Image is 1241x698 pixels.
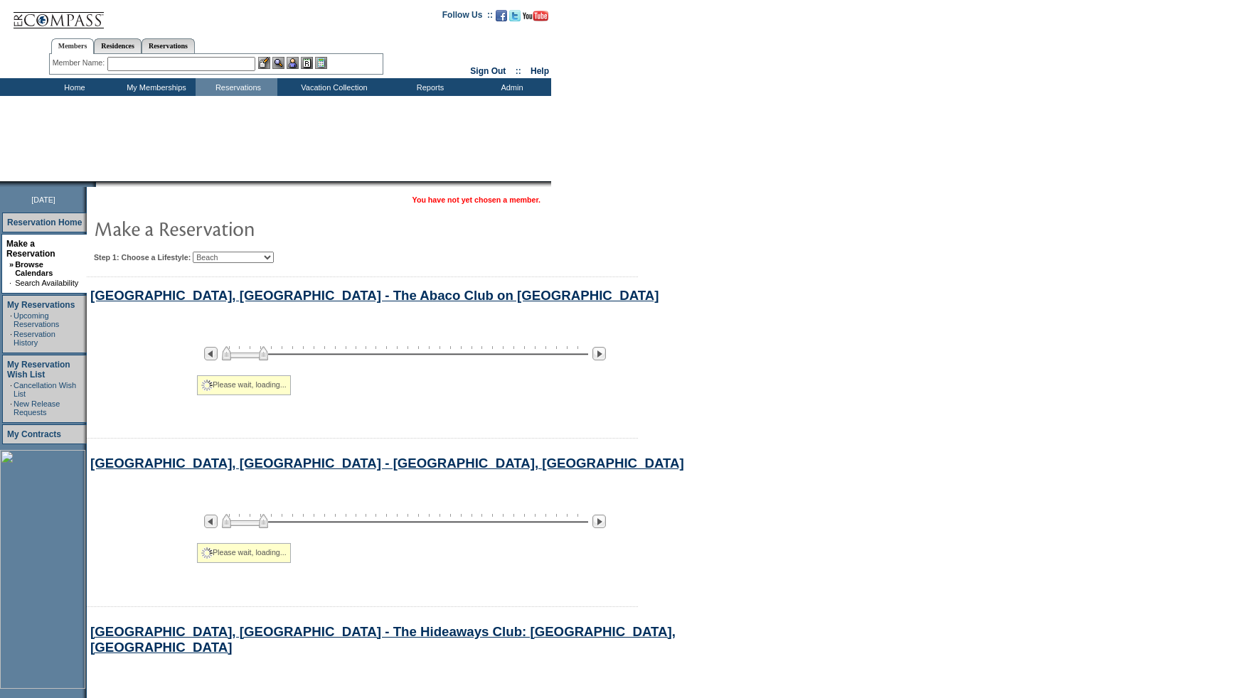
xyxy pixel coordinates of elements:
img: blank.gif [96,181,97,187]
img: Follow us on Twitter [509,10,521,21]
img: Reservations [301,57,313,69]
a: Sign Out [470,66,506,76]
img: Subscribe to our YouTube Channel [523,11,548,21]
a: My Reservations [7,300,75,310]
div: Please wait, loading... [197,543,291,563]
td: · [10,330,12,347]
a: Reservation History [14,330,55,347]
img: spinner2.gif [201,547,213,559]
img: pgTtlMakeReservation.gif [94,214,378,242]
b: Step 1: Choose a Lifestyle: [94,253,191,262]
a: Search Availability [15,279,78,287]
a: Help [531,66,549,76]
a: [GEOGRAPHIC_DATA], [GEOGRAPHIC_DATA] - The Hideaways Club: [GEOGRAPHIC_DATA], [GEOGRAPHIC_DATA] [90,624,676,655]
td: · [10,311,12,328]
a: My Contracts [7,429,61,439]
img: Become our fan on Facebook [496,10,507,21]
a: Subscribe to our YouTube Channel [523,14,548,23]
a: Reservations [142,38,195,53]
div: Member Name: [53,57,107,69]
a: My Reservation Wish List [7,360,70,380]
a: Become our fan on Facebook [496,14,507,23]
td: Admin [469,78,551,96]
td: · [10,381,12,398]
a: [GEOGRAPHIC_DATA], [GEOGRAPHIC_DATA] - The Abaco Club on [GEOGRAPHIC_DATA] [90,288,659,303]
a: Make a Reservation [6,239,55,259]
td: · [10,399,12,417]
td: Follow Us :: [442,9,493,26]
td: · [9,279,14,287]
a: [GEOGRAPHIC_DATA], [GEOGRAPHIC_DATA] - [GEOGRAPHIC_DATA], [GEOGRAPHIC_DATA] [90,456,684,471]
img: View [272,57,284,69]
a: Reservation Home [7,218,82,227]
td: Vacation Collection [277,78,388,96]
img: Previous [204,347,218,360]
span: :: [516,66,521,76]
a: New Release Requests [14,399,60,417]
a: Upcoming Reservations [14,311,59,328]
img: b_calculator.gif [315,57,327,69]
td: My Memberships [114,78,196,96]
span: [DATE] [31,195,55,204]
img: promoShadowLeftCorner.gif [91,181,96,187]
a: Browse Calendars [15,260,53,277]
td: Reservations [196,78,277,96]
div: Please wait, loading... [197,375,291,395]
img: Impersonate [287,57,299,69]
a: Residences [94,38,142,53]
img: spinner2.gif [201,380,213,391]
td: Home [32,78,114,96]
img: b_edit.gif [258,57,270,69]
a: Cancellation Wish List [14,381,76,398]
a: Members [51,38,95,54]
img: Next [592,347,606,360]
img: Previous [204,515,218,528]
b: » [9,260,14,269]
span: You have not yet chosen a member. [412,195,540,204]
a: Follow us on Twitter [509,14,521,23]
img: Next [592,515,606,528]
td: Reports [388,78,469,96]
